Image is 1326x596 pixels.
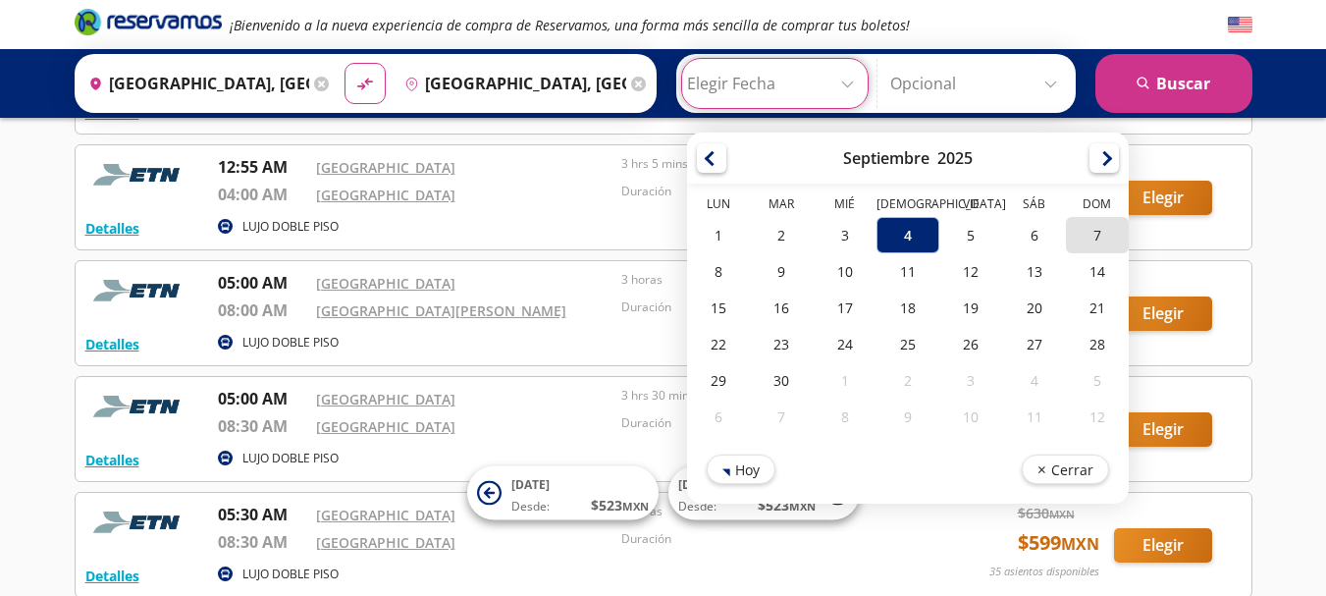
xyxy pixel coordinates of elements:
input: Elegir Fecha [687,59,863,108]
div: 19-Sep-25 [939,290,1002,326]
input: Buscar Origen [80,59,310,108]
div: 03-Sep-25 [813,217,875,253]
th: Sábado [1002,195,1065,217]
div: 08-Oct-25 [813,399,875,435]
input: Buscar Destino [397,59,626,108]
button: Elegir [1114,297,1212,331]
th: Viernes [939,195,1002,217]
p: 3 hrs 30 mins [621,387,918,405]
p: 08:00 AM [218,298,306,322]
button: Buscar [1095,54,1252,113]
span: $ 599 [1018,528,1099,558]
a: Brand Logo [75,7,222,42]
span: [DATE] [511,476,550,493]
div: 07-Sep-25 [1065,217,1128,253]
a: [GEOGRAPHIC_DATA] [316,533,455,552]
div: 13-Sep-25 [1002,253,1065,290]
div: 10-Oct-25 [939,399,1002,435]
div: 15-Sep-25 [687,290,750,326]
button: Cerrar [1021,455,1108,484]
th: Lunes [687,195,750,217]
div: 23-Sep-25 [750,326,813,362]
button: Detalles [85,450,139,470]
img: RESERVAMOS [85,503,193,542]
th: Miércoles [813,195,875,217]
a: [GEOGRAPHIC_DATA] [316,186,455,204]
em: ¡Bienvenido a la nueva experiencia de compra de Reservamos, una forma más sencilla de comprar tus... [230,16,910,34]
button: [DATE]Desde:$523MXN [467,466,659,520]
span: $ 523 [591,495,649,515]
a: [GEOGRAPHIC_DATA] [316,158,455,177]
th: Martes [750,195,813,217]
div: 28-Sep-25 [1065,326,1128,362]
div: 11-Oct-25 [1002,399,1065,435]
span: Desde: [678,498,716,515]
p: 3 hrs 5 mins [621,155,918,173]
small: MXN [1049,507,1075,521]
div: 20-Sep-25 [1002,290,1065,326]
button: English [1228,13,1252,37]
div: 22-Sep-25 [687,326,750,362]
div: 02-Oct-25 [875,362,938,399]
div: 12-Oct-25 [1065,399,1128,435]
div: 16-Sep-25 [750,290,813,326]
p: LUJO DOBLE PISO [242,450,339,467]
a: [GEOGRAPHIC_DATA] [316,390,455,408]
small: MXN [789,499,816,514]
i: Brand Logo [75,7,222,36]
img: RESERVAMOS [85,387,193,426]
div: 03-Oct-25 [939,362,1002,399]
p: Duración [621,183,918,200]
span: $ 523 [758,495,816,515]
img: RESERVAMOS [85,155,193,194]
div: 11-Sep-25 [875,253,938,290]
button: Elegir [1114,412,1212,447]
th: Jueves [875,195,938,217]
div: 30-Sep-25 [750,362,813,399]
div: 05-Sep-25 [939,217,1002,253]
p: 3 horas [621,271,918,289]
a: [GEOGRAPHIC_DATA] [316,417,455,436]
input: Opcional [890,59,1066,108]
div: 10-Sep-25 [813,253,875,290]
div: 14-Sep-25 [1065,253,1128,290]
button: Detalles [85,334,139,354]
a: [GEOGRAPHIC_DATA][PERSON_NAME] [316,301,566,320]
div: 02-Sep-25 [750,217,813,253]
div: 04-Oct-25 [1002,362,1065,399]
p: Duración [621,530,918,548]
span: Desde: [511,498,550,515]
button: Hoy [707,455,775,484]
div: 08-Sep-25 [687,253,750,290]
small: MXN [622,499,649,514]
button: Elegir [1114,528,1212,563]
div: 29-Sep-25 [687,362,750,399]
img: RESERVAMOS [85,271,193,310]
div: Septiembre [843,147,929,169]
div: 24-Sep-25 [813,326,875,362]
p: 05:30 AM [218,503,306,526]
p: 04:00 AM [218,183,306,206]
button: [DATE]Desde:$523MXN [668,466,860,520]
div: 12-Sep-25 [939,253,1002,290]
span: [DATE] [678,476,716,493]
p: LUJO DOBLE PISO [242,218,339,236]
div: 2025 [937,147,973,169]
p: 35 asientos disponibles [989,564,1099,580]
p: 08:30 AM [218,414,306,438]
p: 08:30 AM [218,530,306,554]
span: $ 630 [1018,503,1075,523]
div: 25-Sep-25 [875,326,938,362]
div: 21-Sep-25 [1065,290,1128,326]
a: [GEOGRAPHIC_DATA] [316,506,455,524]
p: LUJO DOBLE PISO [242,334,339,352]
div: 27-Sep-25 [1002,326,1065,362]
div: 06-Sep-25 [1002,217,1065,253]
p: LUJO DOBLE PISO [242,566,339,583]
p: 12:55 AM [218,155,306,179]
div: 17-Sep-25 [813,290,875,326]
a: [GEOGRAPHIC_DATA] [316,274,455,293]
p: 05:00 AM [218,271,306,295]
div: 01-Oct-25 [813,362,875,399]
p: Duración [621,414,918,432]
